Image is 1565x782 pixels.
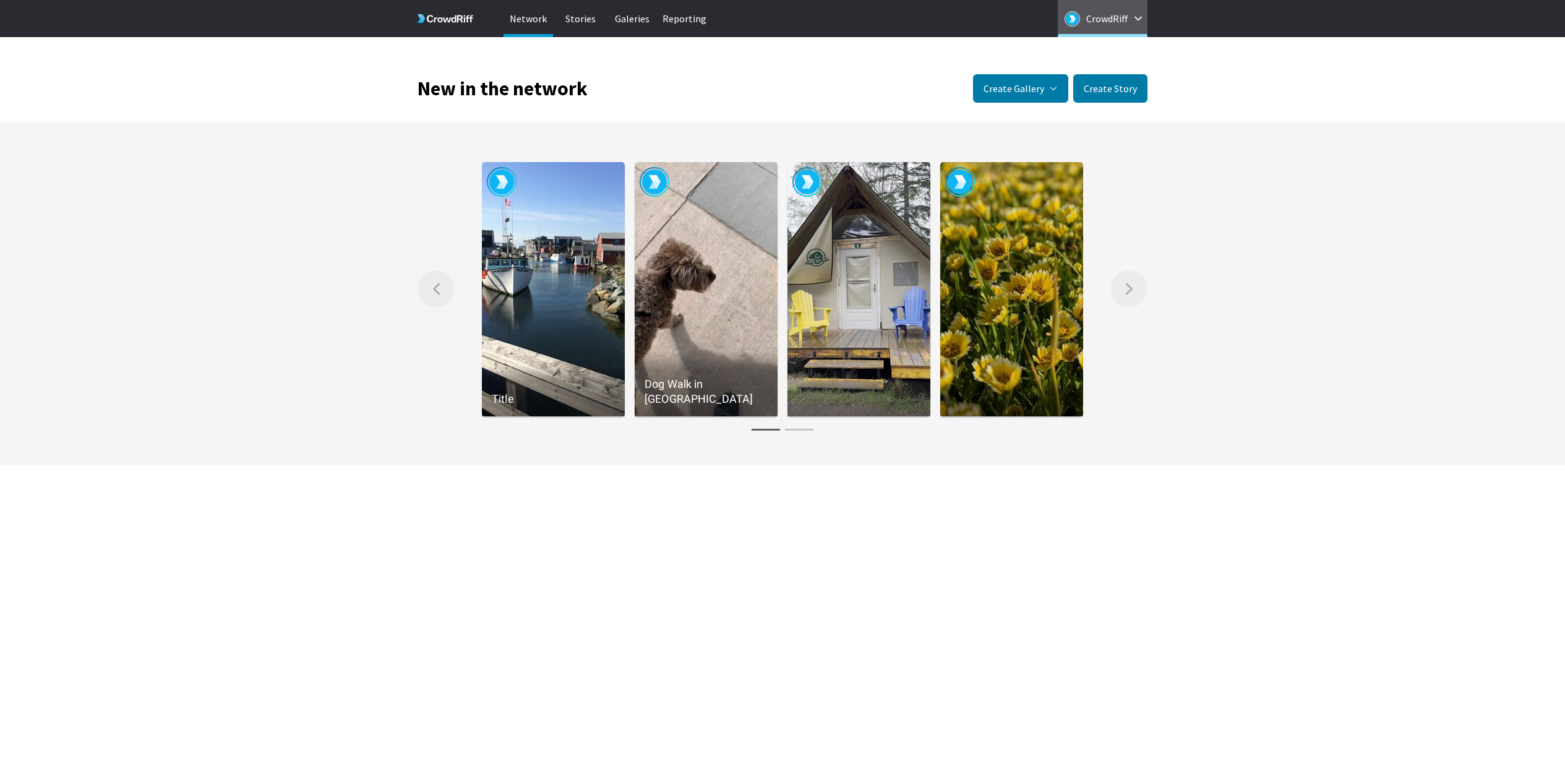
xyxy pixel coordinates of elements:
p: Title [492,392,615,406]
button: Gallery page 2 [782,424,816,436]
button: Gallery page 1 [749,424,782,436]
a: Published by CrowdRiff [940,162,1083,416]
a: Published by CrowdRiffDog Walk in [GEOGRAPHIC_DATA] [635,162,778,416]
p: Dog Walk in [GEOGRAPHIC_DATA] [645,377,768,406]
a: Published by CrowdRiffTitle [482,162,625,416]
img: Logo for CrowdRiff [1065,11,1080,27]
button: Create Gallery [973,74,1068,103]
h1: New in the network [418,80,588,97]
p: CrowdRiff [1086,9,1128,28]
a: Published by CrowdRiff [787,162,930,416]
button: Create Story [1073,74,1147,103]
